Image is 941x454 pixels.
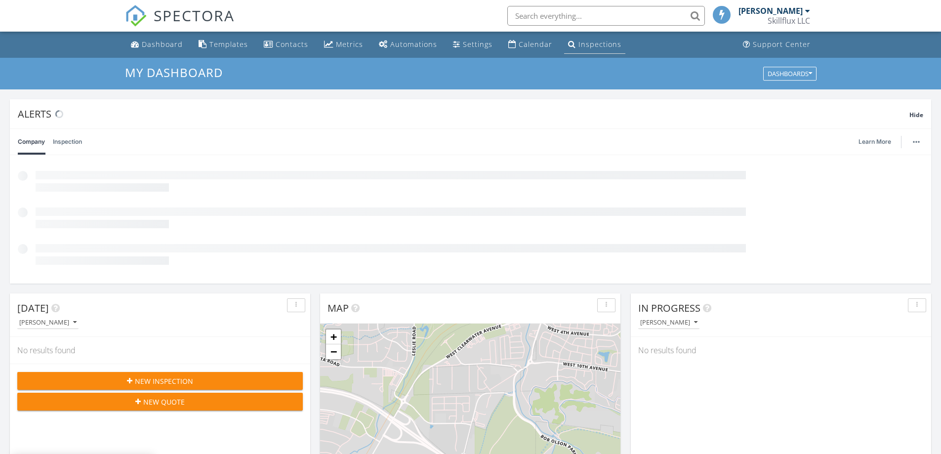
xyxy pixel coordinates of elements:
[738,6,803,16] div: [PERSON_NAME]
[640,319,697,326] div: [PERSON_NAME]
[463,40,492,49] div: Settings
[753,40,811,49] div: Support Center
[631,337,931,364] div: No results found
[909,111,923,119] span: Hide
[17,393,303,411] button: New Quote
[638,301,700,315] span: In Progress
[326,330,341,344] a: Zoom in
[390,40,437,49] div: Automations
[504,36,556,54] a: Calendar
[739,36,815,54] a: Support Center
[19,319,77,326] div: [PERSON_NAME]
[763,67,817,81] button: Dashboards
[578,40,621,49] div: Inspections
[507,6,705,26] input: Search everything...
[125,64,223,81] span: My Dashboard
[276,40,308,49] div: Contacts
[768,16,810,26] div: Skillflux LLC
[17,316,79,330] button: [PERSON_NAME]
[449,36,496,54] a: Settings
[18,129,45,155] a: Company
[320,36,367,54] a: Metrics
[375,36,441,54] a: Automations (Basic)
[195,36,252,54] a: Templates
[336,40,363,49] div: Metrics
[327,301,349,315] span: Map
[913,141,920,143] img: ellipsis-632cfdd7c38ec3a7d453.svg
[326,344,341,359] a: Zoom out
[17,372,303,390] button: New Inspection
[154,5,235,26] span: SPECTORA
[638,316,699,330] button: [PERSON_NAME]
[18,107,909,121] div: Alerts
[209,40,248,49] div: Templates
[564,36,625,54] a: Inspections
[17,301,49,315] span: [DATE]
[135,376,193,386] span: New Inspection
[260,36,312,54] a: Contacts
[859,137,897,147] a: Learn More
[142,40,183,49] div: Dashboard
[143,397,185,407] span: New Quote
[53,129,82,155] a: Inspection
[125,5,147,27] img: The Best Home Inspection Software - Spectora
[127,36,187,54] a: Dashboard
[519,40,552,49] div: Calendar
[125,13,235,34] a: SPECTORA
[768,70,812,77] div: Dashboards
[10,337,310,364] div: No results found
